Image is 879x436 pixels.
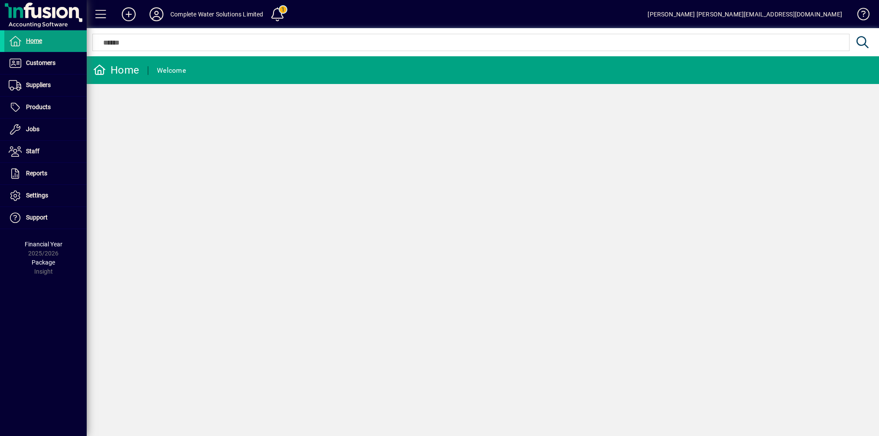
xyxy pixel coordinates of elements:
[26,192,48,199] span: Settings
[4,207,87,229] a: Support
[4,52,87,74] a: Customers
[4,163,87,184] a: Reports
[4,141,87,162] a: Staff
[26,126,39,132] span: Jobs
[851,2,868,30] a: Knowledge Base
[26,37,42,44] span: Home
[4,74,87,96] a: Suppliers
[93,63,139,77] div: Home
[4,97,87,118] a: Products
[26,148,39,155] span: Staff
[4,185,87,207] a: Settings
[26,59,55,66] span: Customers
[26,170,47,177] span: Reports
[648,7,842,21] div: [PERSON_NAME] [PERSON_NAME][EMAIL_ADDRESS][DOMAIN_NAME]
[25,241,62,248] span: Financial Year
[26,103,51,110] span: Products
[26,81,51,88] span: Suppliers
[115,6,143,22] button: Add
[4,119,87,140] a: Jobs
[170,7,264,21] div: Complete Water Solutions Limited
[32,259,55,266] span: Package
[26,214,48,221] span: Support
[143,6,170,22] button: Profile
[157,64,186,78] div: Welcome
